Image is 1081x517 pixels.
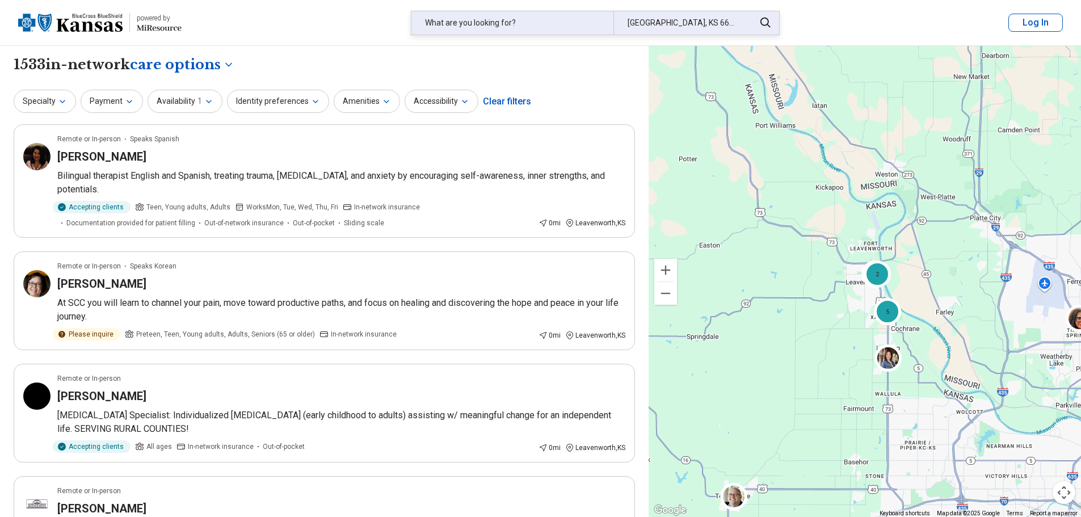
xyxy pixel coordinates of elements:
span: Out-of-pocket [263,442,305,452]
div: Leavenworth , KS [565,218,625,228]
p: Remote or In-person [57,373,121,384]
button: Amenities [334,90,400,113]
span: Preteen, Teen, Young adults, Adults, Seniors (65 or older) [136,329,315,339]
div: Accepting clients [53,440,131,453]
h3: [PERSON_NAME] [57,501,146,516]
h1: 1533 in-network [14,55,234,74]
div: Clear filters [483,88,531,115]
div: Leavenworth , KS [565,443,625,453]
span: Speaks Korean [130,261,176,271]
h3: [PERSON_NAME] [57,388,146,404]
button: Specialty [14,90,76,113]
p: [MEDICAL_DATA] Specialist: Individualized [MEDICAL_DATA] (early childhood to adults) assisting w/... [57,409,625,436]
button: Availability1 [148,90,222,113]
div: 5 [874,298,901,325]
p: Bilingual therapist English and Spanish, treating trauma, [MEDICAL_DATA], and anxiety by encourag... [57,169,625,196]
p: Remote or In-person [57,486,121,496]
button: Accessibility [405,90,478,113]
span: Map data ©2025 Google [937,510,1000,516]
button: Zoom in [654,259,677,281]
button: Zoom out [654,282,677,305]
img: Blue Cross Blue Shield Kansas [18,9,123,36]
div: 0 mi [539,218,561,228]
span: Sliding scale [344,218,384,228]
span: All ages [146,442,172,452]
button: Log In [1008,14,1063,32]
div: 0 mi [539,443,561,453]
span: care options [130,55,221,74]
span: Speaks Spanish [130,134,179,144]
div: Accepting clients [53,201,131,213]
span: In-network insurance [331,329,397,339]
div: Leavenworth , KS [565,330,625,341]
span: In-network insurance [354,202,420,212]
div: What are you looking for? [411,11,613,35]
div: Please inquire [53,328,120,341]
p: Remote or In-person [57,261,121,271]
span: Documentation provided for patient filling [66,218,195,228]
span: 1 [197,95,202,107]
span: Out-of-pocket [293,218,335,228]
a: Blue Cross Blue Shield Kansaspowered by [18,9,182,36]
a: Terms (opens in new tab) [1007,510,1023,516]
p: At SCC you will learn to channel your pain, move toward productive paths, and focus on healing an... [57,296,625,323]
span: Teen, Young adults, Adults [146,202,230,212]
button: Identity preferences [227,90,329,113]
span: Works Mon, Tue, Wed, Thu, Fri [246,202,338,212]
h3: [PERSON_NAME] [57,149,146,165]
a: Report a map error [1030,510,1078,516]
div: 0 mi [539,330,561,341]
div: [GEOGRAPHIC_DATA], KS 66048 [613,11,748,35]
h3: [PERSON_NAME] [57,276,146,292]
p: Remote or In-person [57,134,121,144]
span: In-network insurance [188,442,254,452]
button: Care options [130,55,234,74]
span: Out-of-network insurance [204,218,284,228]
div: 2 [864,260,891,287]
div: powered by [137,13,182,23]
button: Payment [81,90,143,113]
button: Map camera controls [1053,481,1075,504]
